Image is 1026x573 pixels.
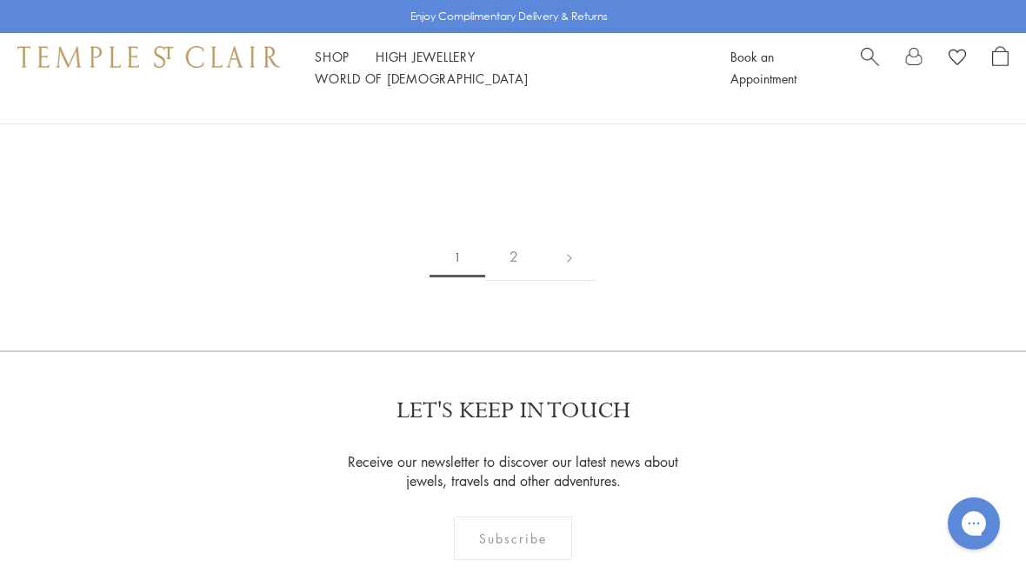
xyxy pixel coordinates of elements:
[949,46,966,72] a: View Wishlist
[315,70,528,87] a: World of [DEMOGRAPHIC_DATA]World of [DEMOGRAPHIC_DATA]
[454,516,573,560] div: Subscribe
[861,46,879,90] a: Search
[430,237,485,277] span: 1
[730,48,796,87] a: Book an Appointment
[939,491,1009,556] iframe: Gorgias live chat messenger
[410,8,608,25] p: Enjoy Complimentary Delivery & Returns
[396,396,630,426] p: LET'S KEEP IN TOUCH
[315,46,691,90] nav: Main navigation
[543,233,596,281] a: Next page
[17,46,280,67] img: Temple St. Clair
[992,46,1009,90] a: Open Shopping Bag
[337,452,690,490] p: Receive our newsletter to discover our latest news about jewels, travels and other adventures.
[315,48,350,65] a: ShopShop
[376,48,476,65] a: High JewelleryHigh Jewellery
[485,233,543,281] a: 2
